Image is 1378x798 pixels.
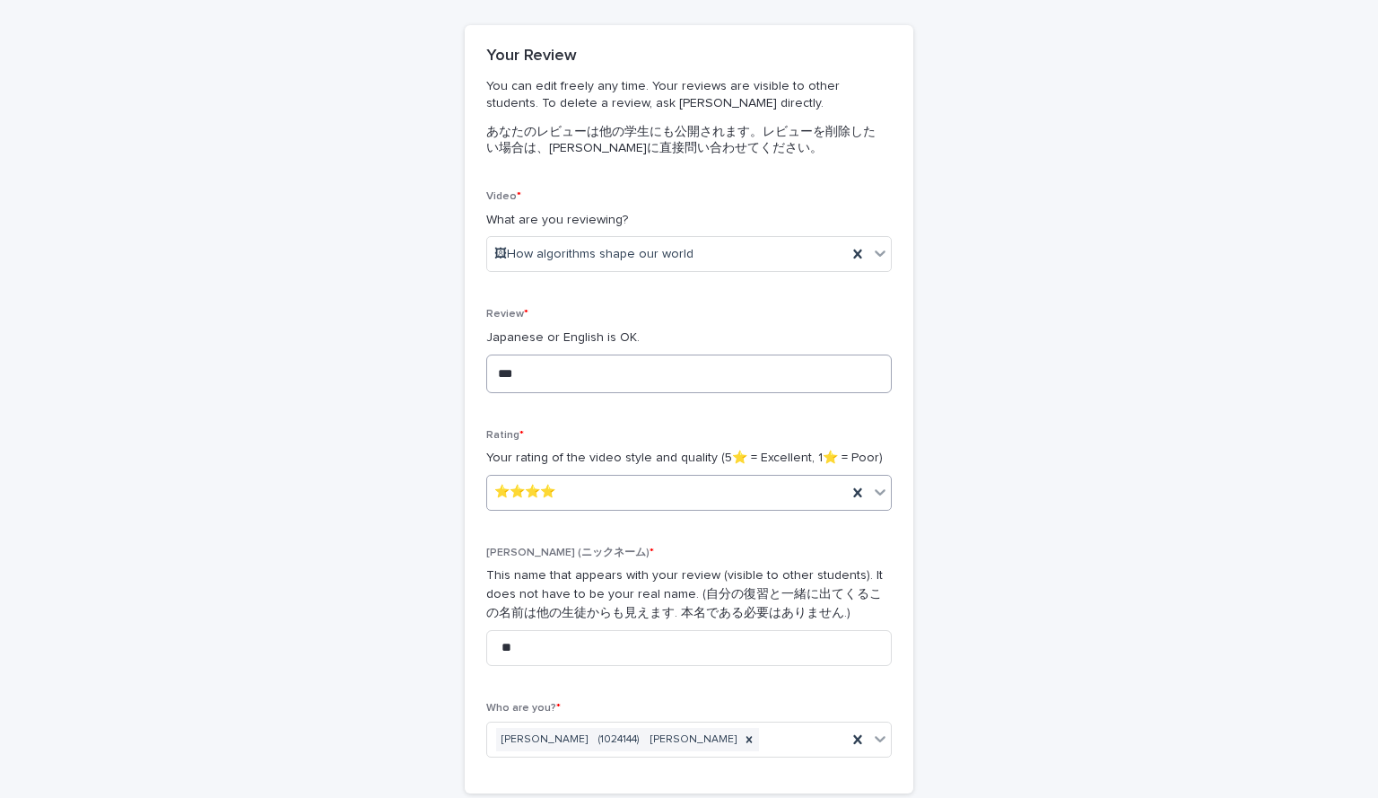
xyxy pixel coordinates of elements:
p: Japanese or English is OK. [486,329,892,347]
span: ⭐️⭐️⭐️⭐️ [494,483,555,502]
p: This name that appears with your review (visible to other students). It does not have to be your ... [486,566,892,622]
span: Rating [486,430,524,441]
span: Review [486,309,528,320]
h2: Your Review [486,47,577,66]
span: 🖼How algorithms shape our world [494,245,693,264]
p: What are you reviewing? [486,211,892,230]
span: Video [486,191,521,202]
span: Who are you? [486,703,561,714]
span: [PERSON_NAME] (ニックネーム) [486,548,654,558]
p: You can edit freely any time. Your reviews are visible to other students. To delete a review, ask... [486,78,885,110]
div: [PERSON_NAME] (1024144) [PERSON_NAME] [496,728,739,752]
p: Your rating of the video style and quality (5⭐️ = Excellent, 1⭐️ = Poor) [486,449,892,468]
p: あなたのレビューは他の学生にも公開されます。レビューを削除したい場合は、[PERSON_NAME]に直接問い合わせてください。 [486,124,885,156]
